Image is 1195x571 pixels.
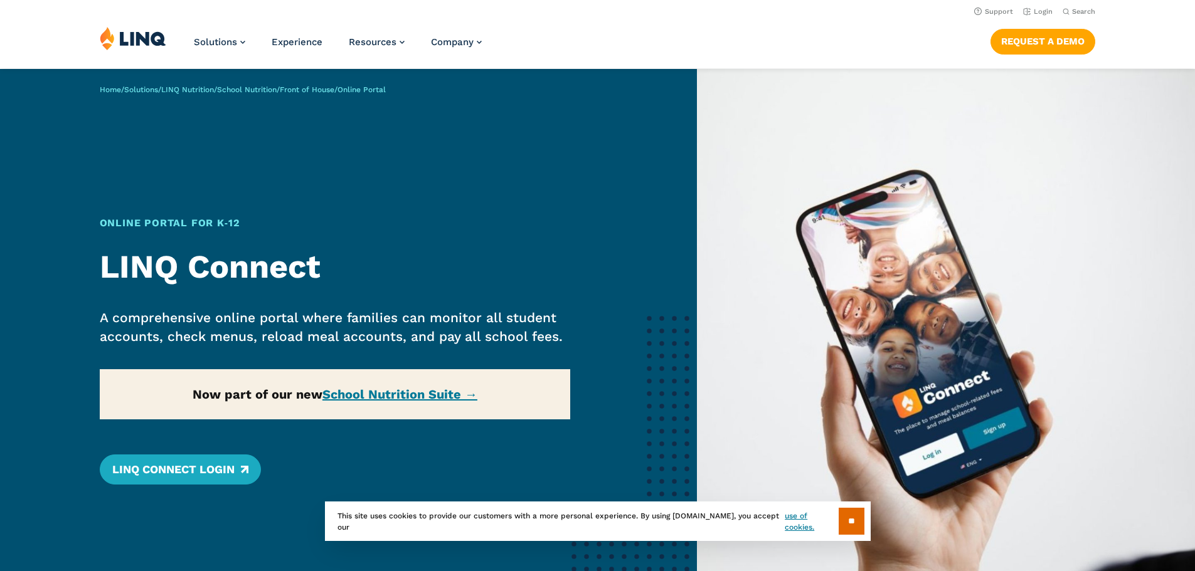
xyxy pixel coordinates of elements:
a: LINQ Nutrition [161,85,214,94]
a: School Nutrition Suite → [322,387,477,402]
a: Request a Demo [991,29,1095,54]
span: / / / / / [100,85,386,94]
span: Search [1072,8,1095,16]
a: Support [974,8,1013,16]
strong: LINQ Connect [100,248,321,286]
a: Resources [349,36,405,48]
div: This site uses cookies to provide our customers with a more personal experience. By using [DOMAIN... [325,501,871,541]
button: Open Search Bar [1063,7,1095,16]
p: A comprehensive online portal where families can monitor all student accounts, check menus, reloa... [100,308,571,346]
span: Solutions [194,36,237,48]
a: Home [100,85,121,94]
h1: Online Portal for K‑12 [100,216,571,231]
strong: Now part of our new [193,387,477,402]
a: Experience [272,36,322,48]
a: Front of House [280,85,334,94]
a: School Nutrition [217,85,277,94]
nav: Primary Navigation [194,26,482,68]
img: LINQ | K‑12 Software [100,26,166,50]
span: Resources [349,36,396,48]
a: Solutions [194,36,245,48]
a: use of cookies. [785,510,838,533]
span: Company [431,36,474,48]
a: Company [431,36,482,48]
a: LINQ Connect Login [100,454,261,485]
span: Online Portal [337,85,386,94]
a: Solutions [124,85,158,94]
a: Login [1023,8,1053,16]
nav: Button Navigation [991,26,1095,54]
